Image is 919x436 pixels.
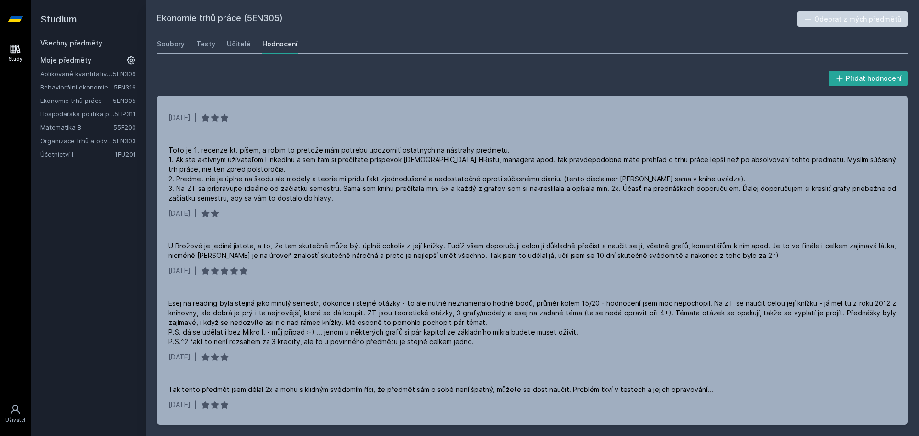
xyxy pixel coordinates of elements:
div: | [194,400,197,410]
a: Všechny předměty [40,39,102,47]
div: Hodnocení [262,39,298,49]
a: Aplikované kvantitativní metody I [40,69,113,78]
div: | [194,113,197,123]
div: [DATE] [168,400,191,410]
a: Organizace trhů a odvětví [40,136,113,145]
a: 5EN316 [114,83,136,91]
a: 5EN305 [113,97,136,104]
div: [DATE] [168,266,191,276]
div: | [194,209,197,218]
a: 1FU201 [115,150,136,158]
a: 5HP311 [114,110,136,118]
a: Učitelé [227,34,251,54]
div: Učitelé [227,39,251,49]
a: Hodnocení [262,34,298,54]
a: 5EN306 [113,70,136,78]
div: | [194,266,197,276]
span: Moje předměty [40,56,91,65]
a: Uživatel [2,399,29,428]
button: Přidat hodnocení [829,71,908,86]
a: Study [2,38,29,67]
a: Matematika B [40,123,113,132]
div: [DATE] [168,209,191,218]
div: [DATE] [168,352,191,362]
a: Soubory [157,34,185,54]
div: Soubory [157,39,185,49]
div: Uživatel [5,416,25,424]
a: Hospodářská politika pro země bohaté na přírodní zdroje [40,109,114,119]
h2: Ekonomie trhů práce (5EN305) [157,11,797,27]
div: Tak tento předmět jsem dělal 2x a mohu s klidným svědomím říci, že předmět sám o sobě není špatný... [168,385,713,394]
div: Study [9,56,22,63]
a: Behaviorální ekonomie a hospodářská politika [40,82,114,92]
div: Toto je 1. recenze kt. píšem, a robím to pretože mám potrebu upozorniť ostatných na nástrahy pred... [168,145,896,203]
div: Testy [196,39,215,49]
button: Odebrat z mých předmětů [797,11,908,27]
a: Testy [196,34,215,54]
div: Esej na reading byla stejná jako minulý semestr, dokonce i stejné otázky - to ale nutně neznamena... [168,299,896,347]
a: 5EN303 [113,137,136,145]
a: 55F200 [113,123,136,131]
a: Ekonomie trhů práce [40,96,113,105]
a: Účetnictví I. [40,149,115,159]
div: U Brožové je jediná jistota, a to, že tam skutečně může být úplně cokoliv z její knížky. Tudíž vš... [168,241,896,260]
div: [DATE] [168,113,191,123]
div: | [194,352,197,362]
